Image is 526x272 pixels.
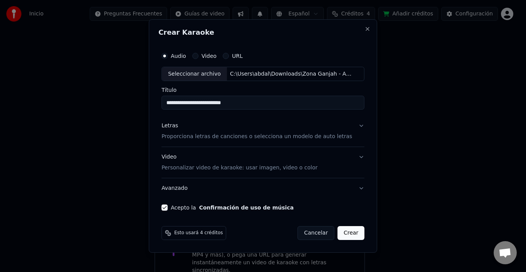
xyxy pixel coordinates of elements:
label: Título [161,88,364,93]
button: LetrasProporciona letras de canciones o selecciona un modelo de auto letras [161,116,364,147]
button: Avanzado [161,178,364,198]
p: Proporciona letras de canciones o selecciona un modelo de auto letras [161,133,352,141]
div: Letras [161,122,178,130]
label: Audio [171,53,186,59]
p: Personalizar video de karaoke: usar imagen, video o color [161,164,317,172]
label: URL [232,53,243,59]
label: Acepto la [171,205,293,210]
span: Esto usará 4 créditos [174,230,223,236]
div: Video [161,154,317,172]
div: Seleccionar archivo [162,67,227,81]
button: Cancelar [298,226,335,240]
button: VideoPersonalizar video de karaoke: usar imagen, video o color [161,147,364,178]
label: Video [201,53,216,59]
div: C:\Users\abdal\Downloads\Zona Ganjah - Amor (Cristal 9).mp3 [227,70,358,78]
h2: Crear Karaoke [158,29,367,36]
button: Crear [337,226,364,240]
button: Acepto la [199,205,294,210]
